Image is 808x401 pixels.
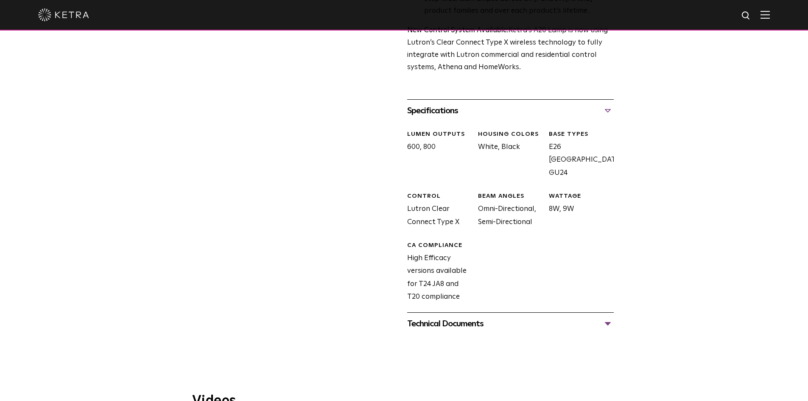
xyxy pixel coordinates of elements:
[542,130,613,179] div: E26 [GEOGRAPHIC_DATA], GU24
[760,11,770,19] img: Hamburger%20Nav.svg
[401,192,472,229] div: Lutron Clear Connect Type X
[741,11,752,21] img: search icon
[478,130,542,139] div: HOUSING COLORS
[407,317,614,331] div: Technical Documents
[407,130,472,139] div: LUMEN OUTPUTS
[407,192,472,201] div: CONTROL
[549,130,613,139] div: BASE TYPES
[549,192,613,201] div: WATTAGE
[38,8,89,21] img: ketra-logo-2019-white
[401,241,472,304] div: High Efficacy versions available for T24 JA8 and T20 compliance
[407,104,614,118] div: Specifications
[407,25,614,74] p: Ketra’s A20 Lamp is now using Lutron’s Clear Connect Type X wireless technology to fully integrat...
[542,192,613,229] div: 8W, 9W
[472,130,542,179] div: White, Black
[401,130,472,179] div: 600, 800
[407,241,472,250] div: CA Compliance
[478,192,542,201] div: BEAM ANGLES
[472,192,542,229] div: Omni-Directional, Semi-Directional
